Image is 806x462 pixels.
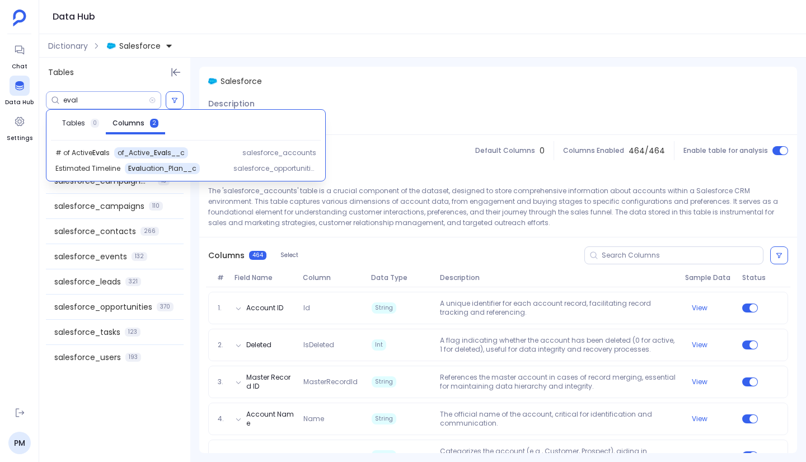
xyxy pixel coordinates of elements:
[246,340,271,349] button: Deleted
[692,340,707,349] button: View
[681,273,738,282] span: Sample Data
[125,277,141,286] span: 321
[213,414,231,423] span: 4.
[372,450,396,461] span: String
[367,273,435,282] span: Data Type
[273,248,306,263] button: Select
[233,164,316,173] span: salesforce_opportunities
[298,273,367,282] span: Column
[213,451,231,460] span: 5.
[107,41,116,50] img: salesforce.svg
[435,273,681,282] span: Description
[435,336,681,354] p: A flag indicating whether the account has been deleted (0 for active, 1 for deleted), useful for ...
[683,146,768,155] span: Enable table for analysis
[168,64,184,80] button: Hide Tables
[208,77,217,86] img: salesforce.svg
[246,410,294,428] button: Account Name
[54,276,121,287] span: salesforce_leads
[602,251,763,260] input: Search Columns
[132,252,147,261] span: 132
[692,414,707,423] button: View
[299,340,367,349] span: IsDeleted
[54,200,144,212] span: salesforce_campaigns
[230,273,298,282] span: Field Name
[157,302,174,311] span: 370
[246,304,283,312] button: Account ID
[10,40,30,71] a: Chat
[5,76,34,107] a: Data Hub
[372,339,386,351] span: Int
[692,451,707,460] button: View
[213,304,231,312] span: 1.
[540,145,545,156] span: 0
[213,273,230,282] span: #
[39,58,190,87] div: Tables
[149,202,163,211] span: 110
[150,119,158,128] span: 2
[53,9,95,25] h1: Data Hub
[475,146,535,155] span: Default Columns
[249,251,266,260] span: 464
[629,145,665,156] span: 464 / 464
[246,373,294,391] button: Master Record ID
[435,410,681,428] p: The official name of the account, critical for identification and communication.
[5,98,34,107] span: Data Hub
[105,37,175,55] button: Salesforce
[299,414,367,423] span: Name
[119,40,161,52] span: Salesforce
[246,451,293,460] button: Account Type
[54,301,152,312] span: salesforce_opportunities
[140,227,159,236] span: 266
[208,250,245,261] span: Columns
[242,148,316,157] span: salesforce_accounts
[10,62,30,71] span: Chat
[7,134,32,143] span: Settings
[113,119,144,128] span: Columns
[563,146,624,155] span: Columns Enabled
[54,251,127,262] span: salesforce_events
[692,304,707,312] button: View
[125,353,141,362] span: 193
[372,413,396,424] span: String
[125,328,140,337] span: 123
[372,302,396,314] span: String
[372,376,396,388] span: String
[54,352,121,363] span: salesforce_users
[63,96,149,105] input: Search Tables/Columns
[54,226,136,237] span: salesforce_contacts
[208,98,255,109] span: Description
[299,304,367,312] span: Id
[221,76,262,87] span: Salesforce
[692,377,707,386] button: View
[213,340,231,349] span: 2.
[299,377,367,386] span: MasterRecordId
[8,432,31,454] a: PM
[62,119,85,128] span: Tables
[738,273,761,282] span: Status
[213,377,231,386] span: 3.
[7,111,32,143] a: Settings
[435,299,681,317] p: A unique identifier for each account record, facilitating record tracking and referencing.
[435,373,681,391] p: References the master account in cases of record merging, essential for maintaining data hierarch...
[91,119,99,128] span: 0
[13,10,26,26] img: petavue logo
[54,326,120,338] span: salesforce_tasks
[48,40,88,52] span: Dictionary
[208,185,788,228] p: The 'salesforce_accounts' table is a crucial component of the dataset, designed to store comprehe...
[208,115,788,125] p: No description added.
[299,451,367,460] span: Type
